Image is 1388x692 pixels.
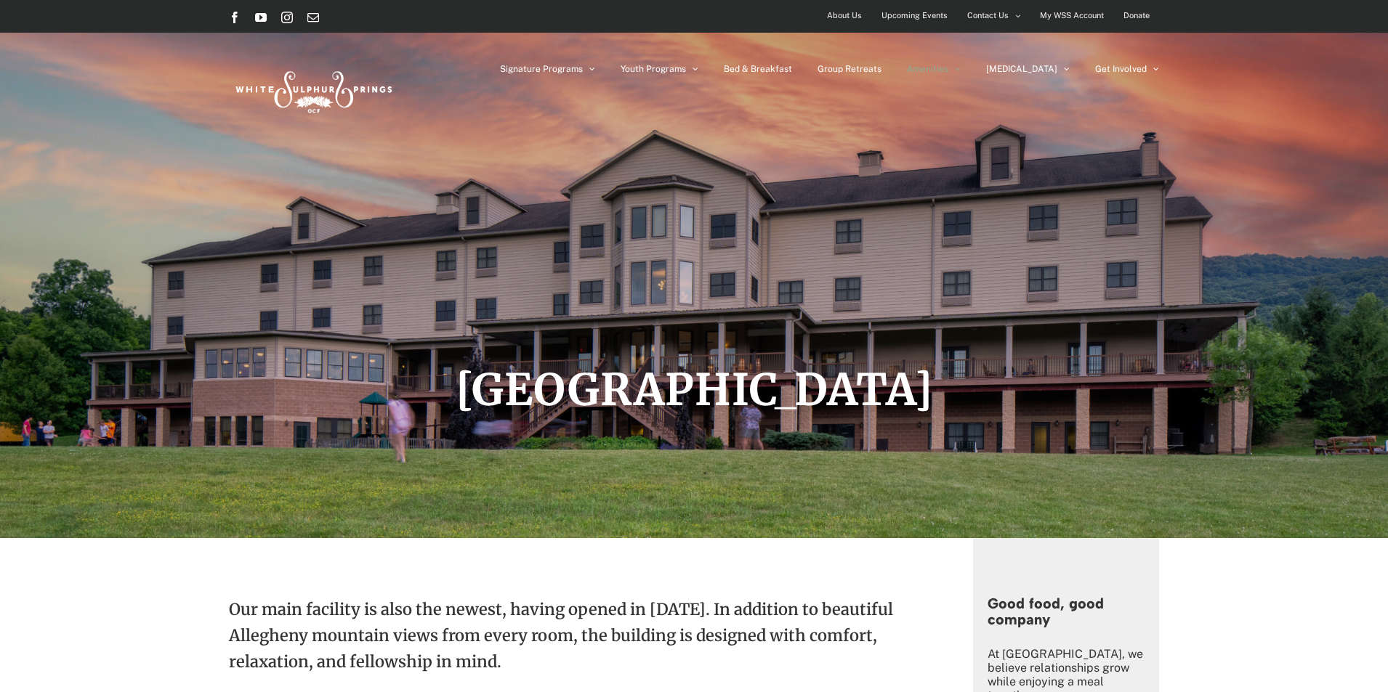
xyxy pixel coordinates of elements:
[229,55,396,123] img: White Sulphur Springs Logo
[986,65,1057,73] span: [MEDICAL_DATA]
[1040,5,1104,26] span: My WSS Account
[307,12,319,23] a: Email
[724,65,792,73] span: Bed & Breakfast
[988,595,1145,627] h4: Good food, good company
[1095,65,1147,73] span: Get Involved
[967,5,1009,26] span: Contact Us
[255,12,267,23] a: YouTube
[456,362,933,417] span: [GEOGRAPHIC_DATA]
[986,33,1070,105] a: [MEDICAL_DATA]
[1123,5,1150,26] span: Donate
[1095,33,1159,105] a: Get Involved
[907,33,961,105] a: Amenities
[500,33,1159,105] nav: Main Menu
[621,33,698,105] a: Youth Programs
[881,5,948,26] span: Upcoming Events
[229,12,241,23] a: Facebook
[281,12,293,23] a: Instagram
[500,65,583,73] span: Signature Programs
[724,33,792,105] a: Bed & Breakfast
[907,65,948,73] span: Amenities
[621,65,686,73] span: Youth Programs
[818,33,881,105] a: Group Retreats
[827,5,862,26] span: About Us
[818,65,881,73] span: Group Retreats
[500,33,595,105] a: Signature Programs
